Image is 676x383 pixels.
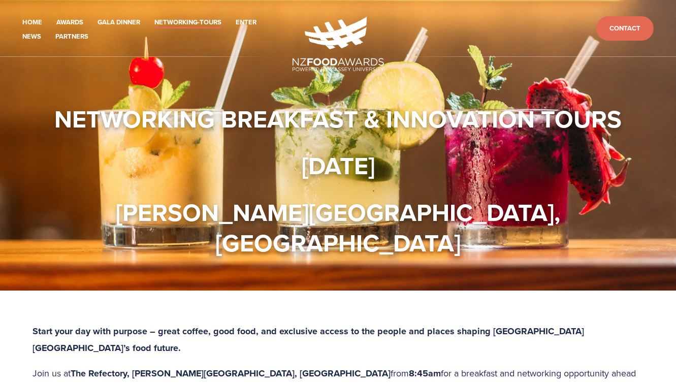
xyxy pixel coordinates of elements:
[596,16,654,41] a: Contact
[56,17,83,28] a: Awards
[302,148,375,183] strong: [DATE]
[116,195,566,261] strong: [PERSON_NAME][GEOGRAPHIC_DATA], [GEOGRAPHIC_DATA]
[98,17,140,28] a: Gala Dinner
[33,325,587,355] strong: Start your day with purpose – great coffee, good food, and exclusive access to the people and pla...
[409,367,441,380] strong: 8:45am
[55,31,88,43] a: Partners
[22,31,41,43] a: News
[54,101,622,137] strong: Networking Breakfast & Innovation Tours
[71,367,391,380] strong: The Refectory, [PERSON_NAME][GEOGRAPHIC_DATA], [GEOGRAPHIC_DATA]
[236,17,256,28] a: Enter
[154,17,221,28] a: Networking-Tours
[22,17,42,28] a: Home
